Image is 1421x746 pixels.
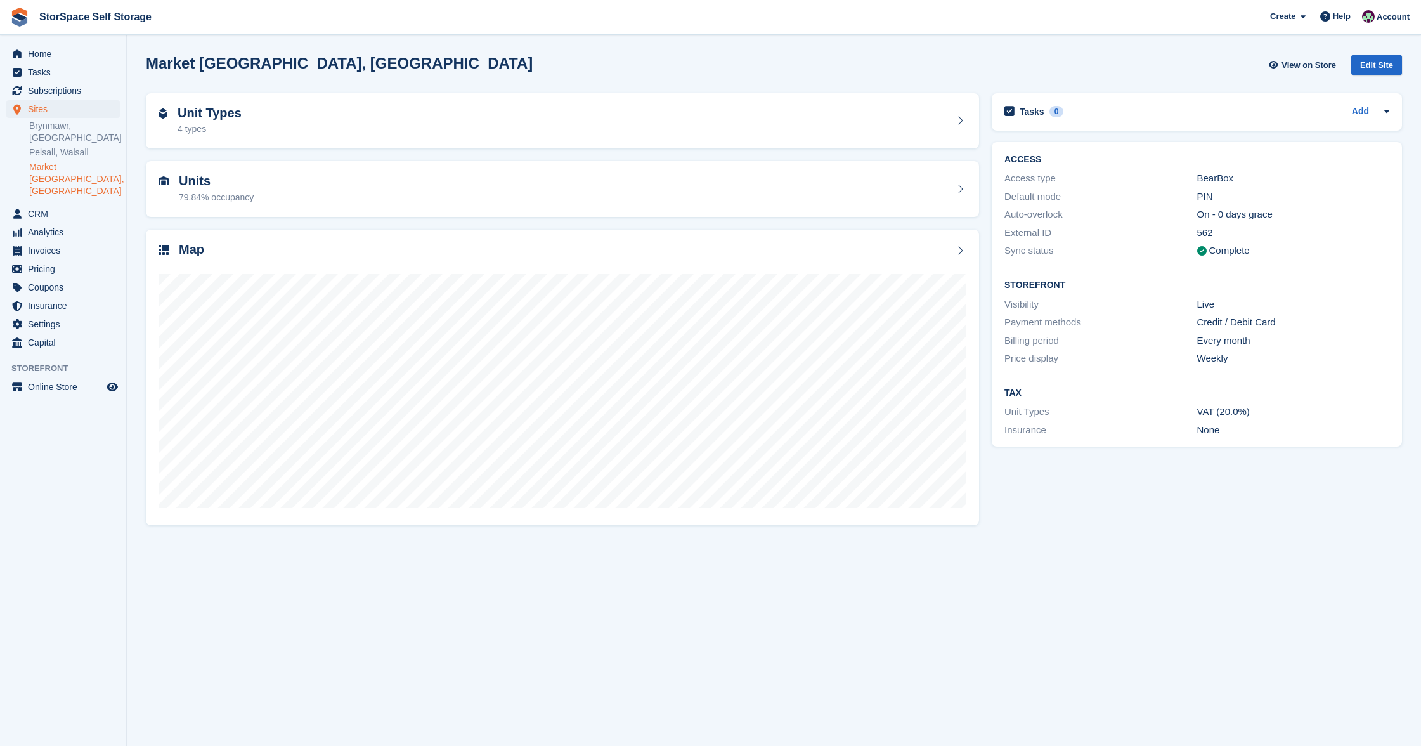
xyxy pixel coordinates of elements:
span: Home [28,45,104,63]
a: menu [6,45,120,63]
h2: Market [GEOGRAPHIC_DATA], [GEOGRAPHIC_DATA] [146,55,533,72]
a: menu [6,260,120,278]
div: Every month [1197,334,1390,348]
div: External ID [1004,226,1197,240]
div: 4 types [178,122,242,136]
div: BearBox [1197,171,1390,186]
a: Add [1352,105,1369,119]
a: menu [6,223,120,241]
div: PIN [1197,190,1390,204]
img: stora-icon-8386f47178a22dfd0bd8f6a31ec36ba5ce8667c1dd55bd0f319d3a0aa187defe.svg [10,8,29,27]
a: Preview store [105,379,120,395]
div: Auto-overlock [1004,207,1197,222]
h2: Tasks [1020,106,1044,117]
a: menu [6,334,120,351]
div: Unit Types [1004,405,1197,419]
div: Sync status [1004,244,1197,258]
div: Visibility [1004,298,1197,312]
h2: Unit Types [178,106,242,121]
a: Edit Site [1351,55,1402,81]
span: Tasks [28,63,104,81]
div: Billing period [1004,334,1197,348]
span: View on Store [1281,59,1336,72]
a: menu [6,63,120,81]
a: Unit Types 4 types [146,93,979,149]
a: Market [GEOGRAPHIC_DATA], [GEOGRAPHIC_DATA] [29,161,120,197]
span: Account [1377,11,1410,23]
a: menu [6,297,120,315]
span: Create [1270,10,1295,23]
span: Storefront [11,362,126,375]
div: On - 0 days grace [1197,207,1390,222]
div: Credit / Debit Card [1197,315,1390,330]
h2: Units [179,174,254,188]
div: None [1197,423,1390,438]
span: Subscriptions [28,82,104,100]
div: 562 [1197,226,1390,240]
div: 0 [1049,106,1064,117]
div: Weekly [1197,351,1390,366]
div: Payment methods [1004,315,1197,330]
a: menu [6,278,120,296]
span: Pricing [28,260,104,278]
div: Price display [1004,351,1197,366]
a: menu [6,205,120,223]
a: menu [6,100,120,118]
div: VAT (20.0%) [1197,405,1390,419]
div: Complete [1209,244,1250,258]
h2: Tax [1004,388,1389,398]
span: Settings [28,315,104,333]
span: Insurance [28,297,104,315]
div: Edit Site [1351,55,1402,75]
span: CRM [28,205,104,223]
a: Pelsall, Walsall [29,147,120,159]
div: Live [1197,298,1390,312]
img: map-icn-33ee37083ee616e46c38cad1a60f524a97daa1e2b2c8c0bc3eb3415660979fc1.svg [159,245,169,255]
h2: ACCESS [1004,155,1389,165]
h2: Storefront [1004,280,1389,291]
h2: Map [179,242,204,257]
a: Units 79.84% occupancy [146,161,979,217]
a: View on Store [1267,55,1341,75]
a: Brynmawr, [GEOGRAPHIC_DATA] [29,120,120,144]
span: Analytics [28,223,104,241]
a: menu [6,315,120,333]
a: StorSpace Self Storage [34,6,157,27]
div: Default mode [1004,190,1197,204]
span: Coupons [28,278,104,296]
span: Invoices [28,242,104,259]
div: Access type [1004,171,1197,186]
img: unit-type-icn-2b2737a686de81e16bb02015468b77c625bbabd49415b5ef34ead5e3b44a266d.svg [159,108,167,119]
img: unit-icn-7be61d7bf1b0ce9d3e12c5938cc71ed9869f7b940bace4675aadf7bd6d80202e.svg [159,176,169,185]
span: Help [1333,10,1351,23]
a: Map [146,230,979,526]
img: Ross Hadlington [1362,10,1375,23]
a: menu [6,242,120,259]
span: Online Store [28,378,104,396]
a: menu [6,82,120,100]
span: Sites [28,100,104,118]
span: Capital [28,334,104,351]
div: 79.84% occupancy [179,191,254,204]
div: Insurance [1004,423,1197,438]
a: menu [6,378,120,396]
